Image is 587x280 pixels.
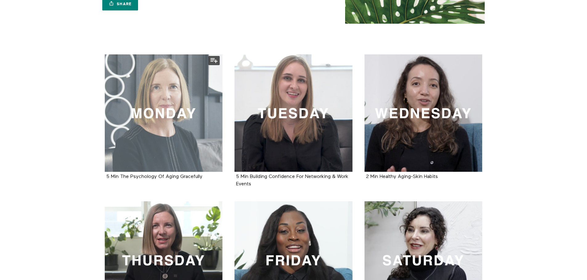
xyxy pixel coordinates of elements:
a: 2 Min Healthy Aging-Skin Habits [365,54,483,172]
a: 5 Min The Psychology Of Aging Gracefully [105,54,223,172]
a: 2 Min Healthy Aging-Skin Habits [366,174,438,179]
a: 5 Min Building Confidence For Networking & Work Events [234,54,353,172]
strong: 5 Min Building Confidence For Networking & Work Events [236,174,348,186]
a: 5 Min Building Confidence For Networking & Work Events [236,174,348,186]
a: 5 Min The Psychology Of Aging Gracefully [106,174,202,179]
button: Add to my list [208,56,220,65]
